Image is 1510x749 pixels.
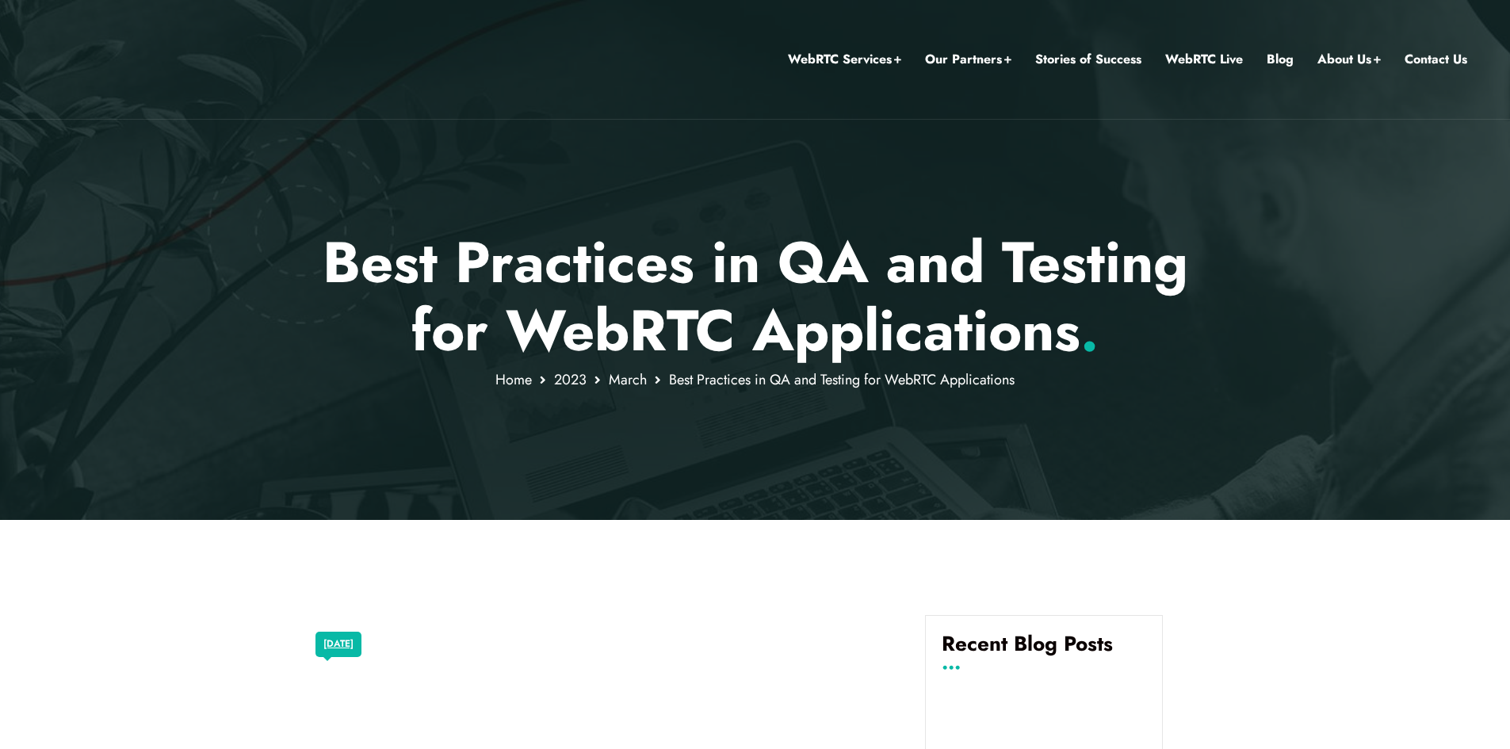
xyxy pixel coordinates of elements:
[554,369,587,390] a: 2023
[669,369,1015,390] span: Best Practices in QA and Testing for WebRTC Applications
[609,369,647,390] a: March
[323,634,354,655] a: [DATE]
[1405,49,1467,70] a: Contact Us
[495,369,532,390] a: Home
[1317,49,1381,70] a: About Us
[1267,49,1294,70] a: Blog
[788,49,901,70] a: WebRTC Services
[1035,49,1141,70] a: Stories of Success
[1165,49,1243,70] a: WebRTC Live
[1080,289,1099,372] span: .
[942,632,1146,668] h4: Recent Blog Posts
[291,228,1219,365] p: Best Practices in QA and Testing for WebRTC Applications
[925,49,1011,70] a: Our Partners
